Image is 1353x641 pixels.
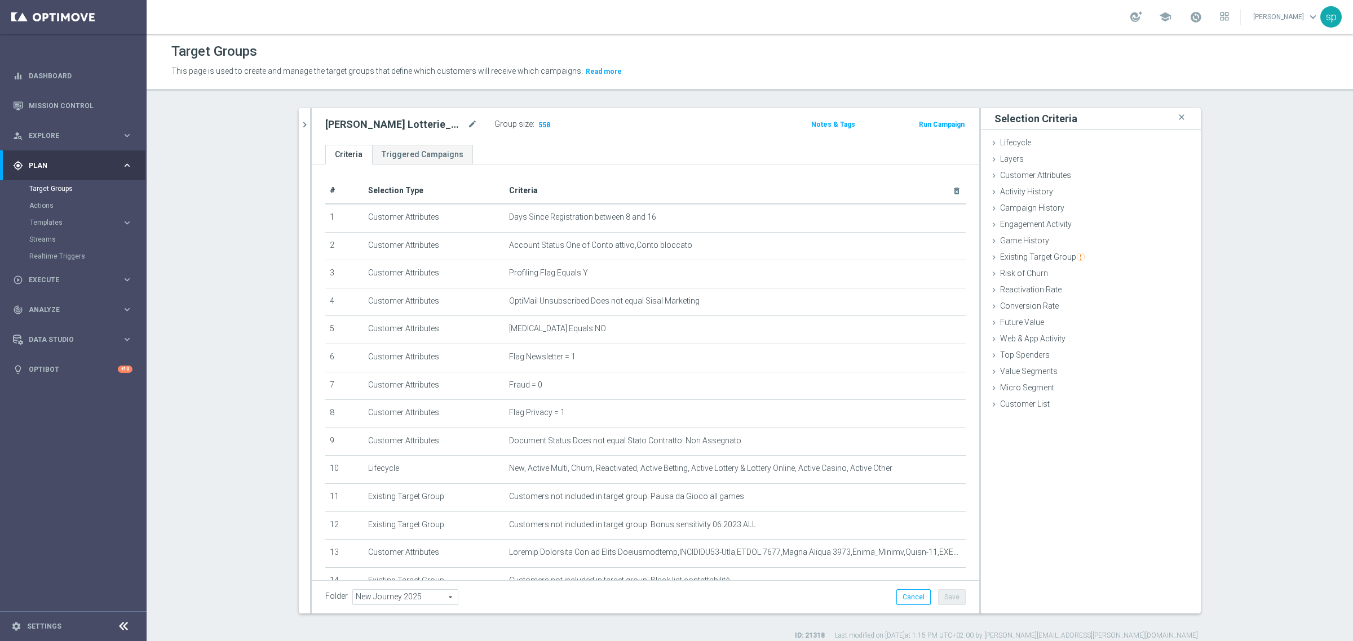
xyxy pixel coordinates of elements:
span: Customers not included in target group: Pausa da Gioco all games [509,492,744,501]
span: [MEDICAL_DATA] Equals NO [509,324,606,333]
td: Customer Attributes [364,232,505,260]
div: Mission Control [13,91,132,121]
i: keyboard_arrow_right [122,274,132,285]
div: Analyze [13,305,122,315]
th: Selection Type [364,178,505,204]
td: Customer Attributes [364,344,505,372]
i: keyboard_arrow_right [122,130,132,141]
span: Customers not included in target group: Black list contattabilità [509,576,730,585]
span: Customer Attributes [1000,171,1071,180]
td: 3 [325,260,364,288]
span: Data Studio [29,336,122,343]
td: 12 [325,511,364,540]
label: Folder [325,591,348,601]
i: mode_edit [467,118,477,131]
span: Explore [29,132,122,139]
span: school [1159,11,1171,23]
div: sp [1320,6,1342,28]
td: Customer Attributes [364,428,505,456]
h1: Target Groups [171,43,257,60]
td: Existing Target Group [364,483,505,511]
i: play_circle_outline [13,275,23,285]
span: Future Value [1000,318,1044,327]
a: Mission Control [29,91,132,121]
div: Explore [13,131,122,141]
label: : [533,119,534,129]
span: Flag Privacy = 1 [509,408,565,417]
i: chevron_right [299,119,310,130]
i: equalizer [13,71,23,81]
div: Plan [13,161,122,171]
div: Data Studio [13,335,122,345]
span: Criteria [509,186,538,195]
td: 1 [325,204,364,232]
a: Dashboard [29,61,132,91]
td: Customer Attributes [364,400,505,428]
button: gps_fixed Plan keyboard_arrow_right [12,161,133,170]
div: Realtime Triggers [29,248,145,265]
div: Streams [29,231,145,248]
i: keyboard_arrow_right [122,217,132,228]
a: Realtime Triggers [29,252,117,261]
span: Layers [1000,154,1024,163]
button: Cancel [896,589,931,605]
span: Risk of Churn [1000,269,1048,278]
div: Actions [29,197,145,214]
div: Dashboard [13,61,132,91]
th: # [325,178,364,204]
td: Customer Attributes [364,372,505,400]
span: OptiMail Unsubscribed Does not equal Sisal Marketing [509,296,700,306]
span: Fraud = 0 [509,380,542,390]
a: Optibot [29,354,118,384]
td: 5 [325,316,364,344]
td: 10 [325,456,364,484]
span: Conversion Rate [1000,301,1059,310]
span: Existing Target Group [1000,252,1085,261]
span: Execute [29,277,122,283]
div: track_changes Analyze keyboard_arrow_right [12,305,133,314]
i: keyboard_arrow_right [122,160,132,171]
button: Data Studio keyboard_arrow_right [12,335,133,344]
a: Criteria [325,145,372,164]
div: Templates [30,219,122,226]
a: Settings [27,623,61,630]
td: 13 [325,540,364,568]
span: Engagement Activity [1000,220,1072,229]
span: Days Since Registration between 8 and 16 [509,212,656,222]
div: Optibot [13,354,132,384]
span: Campaign History [1000,203,1064,212]
a: Triggered Campaigns [372,145,473,164]
span: Customer List [1000,399,1050,408]
button: Notes & Tags [810,118,856,131]
td: 4 [325,288,364,316]
a: Actions [29,201,117,210]
i: keyboard_arrow_right [122,304,132,315]
div: Execute [13,275,122,285]
td: Customer Attributes [364,204,505,232]
button: lightbulb Optibot +10 [12,365,133,374]
span: Profiling Flag Equals Y [509,268,588,278]
button: play_circle_outline Execute keyboard_arrow_right [12,275,133,284]
td: Customer Attributes [364,540,505,568]
span: Customers not included in target group: Bonus sensitivity 06.2023 ALL [509,520,756,529]
td: 9 [325,428,364,456]
td: 11 [325,483,364,511]
button: equalizer Dashboard [12,72,133,81]
div: person_search Explore keyboard_arrow_right [12,131,133,140]
td: Customer Attributes [364,260,505,288]
i: settings [11,621,21,631]
button: Run Campaign [918,118,966,131]
button: Mission Control [12,101,133,110]
button: Read more [585,65,623,78]
span: 558 [537,121,551,131]
a: Target Groups [29,184,117,193]
div: Target Groups [29,180,145,197]
i: delete_forever [952,186,961,195]
td: 7 [325,372,364,400]
button: Templates keyboard_arrow_right [29,218,133,227]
